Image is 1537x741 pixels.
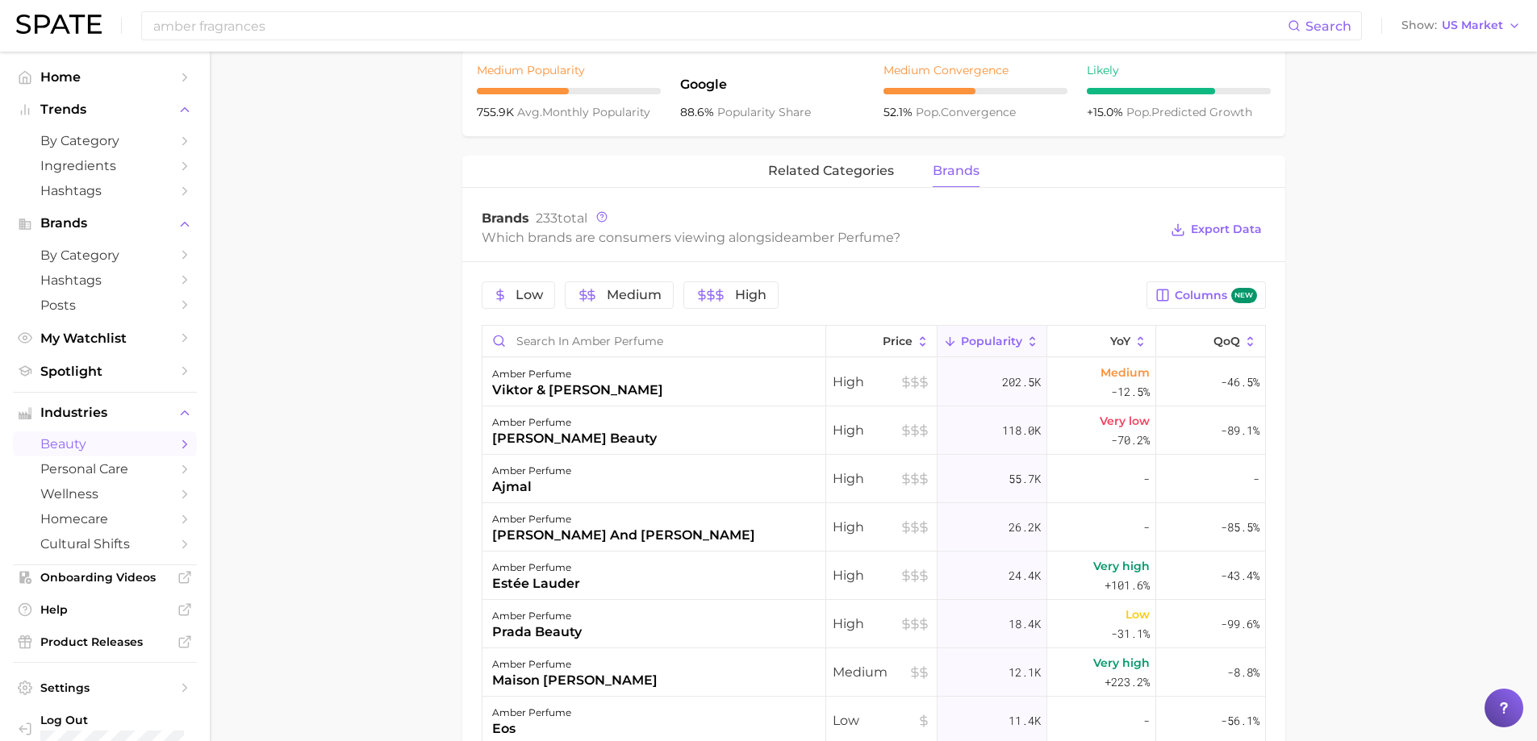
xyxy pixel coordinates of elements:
[1401,21,1437,30] span: Show
[477,88,661,94] div: 5 / 10
[938,326,1047,357] button: Popularity
[883,60,1067,80] div: Medium Convergence
[482,358,1265,406] button: amber perfumeviktor & [PERSON_NAME]High202.5kMedium-12.5%-46.5%
[1442,21,1503,30] span: US Market
[1221,421,1259,440] span: -89.1%
[40,133,169,148] span: by Category
[1191,223,1262,236] span: Export Data
[1253,469,1259,489] span: -
[1221,711,1259,731] span: -56.1%
[482,326,825,356] input: Search in amber perfume
[13,676,197,700] a: Settings
[1009,711,1041,731] span: 11.4k
[516,289,543,302] span: Low
[933,164,979,178] span: brands
[680,105,717,119] span: 88.6%
[13,178,197,203] a: Hashtags
[1143,518,1150,537] span: -
[40,461,169,477] span: personal care
[13,481,197,506] a: wellness
[492,429,657,448] div: [PERSON_NAME] beauty
[13,565,197,589] a: Onboarding Videos
[833,469,930,489] span: High
[735,289,766,302] span: High
[1221,373,1259,392] span: -46.5%
[833,518,930,537] span: High
[883,88,1067,94] div: 5 / 10
[492,703,571,722] div: amber perfume
[517,105,542,119] abbr: average
[492,719,571,739] div: eos
[1009,469,1041,489] span: 55.7k
[1397,15,1525,36] button: ShowUS Market
[1167,219,1265,241] button: Export Data
[152,12,1288,40] input: Search here for a brand, industry, or ingredient
[1126,105,1252,119] span: predicted growth
[482,503,1265,552] button: amber perfume[PERSON_NAME] and [PERSON_NAME]High26.2k--85.5%
[768,164,894,178] span: related categories
[1087,88,1271,94] div: 7 / 10
[883,105,916,119] span: 52.1%
[482,455,1265,503] button: amber perfumeajmalHigh55.7k--
[1156,326,1265,357] button: QoQ
[13,243,197,268] a: by Category
[826,326,938,357] button: Price
[1009,518,1041,537] span: 26.2k
[1087,60,1271,80] div: Likely
[883,335,913,348] span: Price
[1093,653,1150,672] span: Very high
[1111,431,1150,450] span: -70.2%
[492,655,658,674] div: amber perfume
[1126,605,1150,624] span: Low
[1231,288,1257,303] span: new
[40,364,169,379] span: Spotlight
[40,436,169,452] span: beauty
[492,622,582,642] div: prada beauty
[13,326,197,351] a: My Watchlist
[1087,105,1126,119] span: +15.0%
[40,216,169,231] span: Brands
[40,158,169,173] span: Ingredients
[40,570,169,585] span: Onboarding Videos
[1009,663,1041,682] span: 12.1k
[492,671,658,690] div: maison [PERSON_NAME]
[1126,105,1151,119] abbr: popularity index
[536,210,587,226] span: total
[40,536,169,552] span: cultural shifts
[1221,518,1259,537] span: -85.5%
[13,293,197,318] a: Posts
[40,102,169,117] span: Trends
[607,289,662,302] span: Medium
[833,566,930,585] span: High
[1105,576,1150,595] span: +101.6%
[477,60,661,80] div: Medium Popularity
[492,413,657,432] div: amber perfume
[40,511,169,527] span: homecare
[1143,469,1150,489] span: -
[1227,663,1259,682] span: -8.8%
[40,331,169,346] span: My Watchlist
[13,630,197,654] a: Product Releases
[1175,288,1256,303] span: Columns
[791,230,893,245] span: amber perfume
[13,268,197,293] a: Hashtags
[492,381,663,400] div: viktor & [PERSON_NAME]
[833,421,930,440] span: High
[1002,421,1041,440] span: 118.0k
[13,128,197,153] a: by Category
[717,105,811,119] span: popularity share
[40,183,169,198] span: Hashtags
[916,105,941,119] abbr: popularity index
[40,248,169,263] span: by Category
[40,602,169,617] span: Help
[492,606,582,626] div: amber perfume
[833,711,930,731] span: Low
[13,98,197,122] button: Trends
[492,574,580,593] div: estée lauder
[961,335,1022,348] span: Popularity
[13,431,197,456] a: beauty
[40,69,169,85] span: Home
[40,273,169,288] span: Hashtags
[492,526,755,545] div: [PERSON_NAME] and [PERSON_NAME]
[40,298,169,313] span: Posts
